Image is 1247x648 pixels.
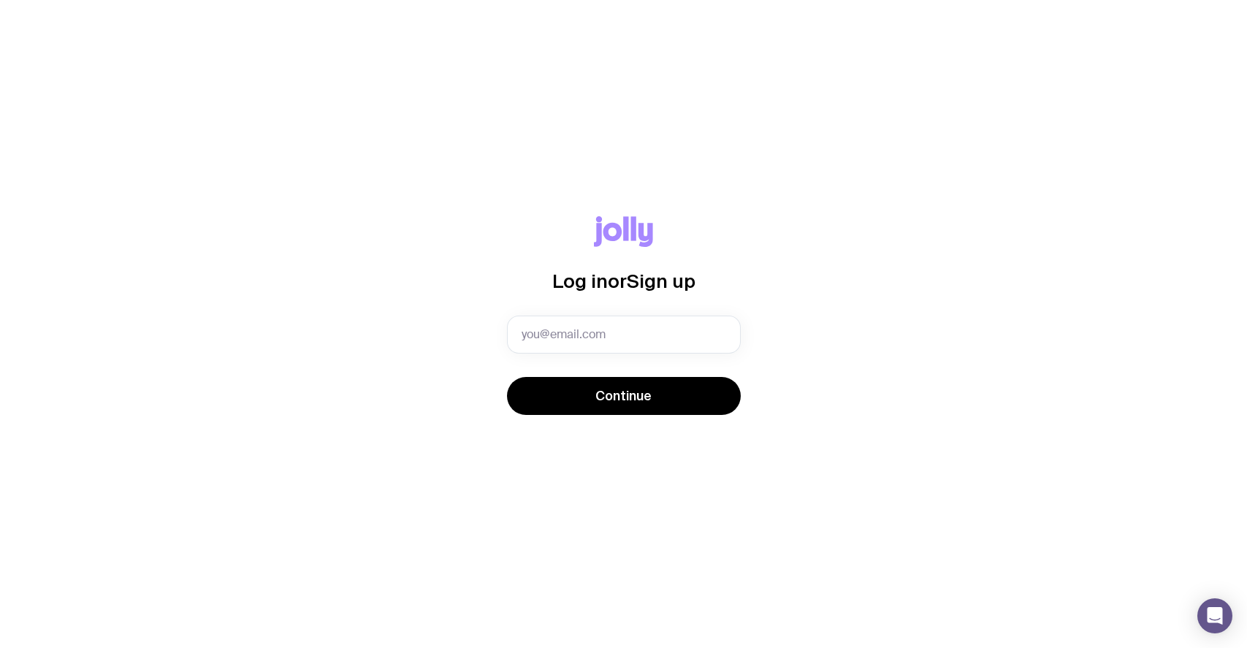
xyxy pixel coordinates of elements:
input: you@email.com [507,316,741,354]
div: Open Intercom Messenger [1197,598,1232,633]
button: Continue [507,377,741,415]
span: Continue [595,387,652,405]
span: Sign up [627,270,695,291]
span: or [608,270,627,291]
span: Log in [552,270,608,291]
